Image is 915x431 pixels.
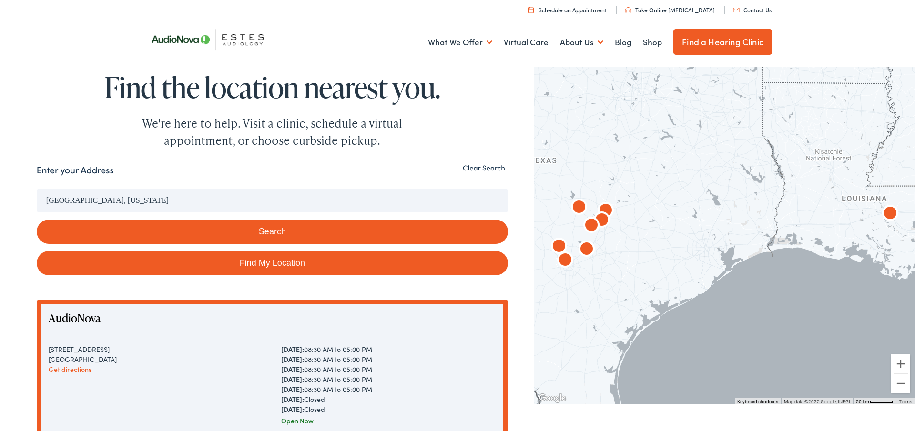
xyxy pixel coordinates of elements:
[49,364,91,374] a: Get directions
[281,364,304,374] strong: [DATE]:
[281,394,304,404] strong: [DATE]:
[548,236,570,259] div: AudioNova
[899,399,912,404] a: Terms (opens in new tab)
[737,399,778,405] button: Keyboard shortcuts
[856,399,869,404] span: 50 km
[891,354,910,373] button: Zoom in
[37,189,508,212] input: Enter your address or zip code
[537,392,568,404] img: Google
[554,250,577,272] div: AudioNova
[575,239,598,261] div: AudioNova
[281,344,496,414] div: 08:30 AM to 05:00 PM 08:30 AM to 05:00 PM 08:30 AM to 05:00 PM 08:30 AM to 05:00 PM 08:30 AM to 0...
[891,374,910,393] button: Zoom out
[625,6,715,14] a: Take Online [MEDICAL_DATA]
[537,392,568,404] a: Open this area in Google Maps (opens a new window)
[615,25,631,60] a: Blog
[37,163,114,177] label: Enter your Address
[625,7,631,13] img: utility icon
[560,25,603,60] a: About Us
[37,71,508,103] h1: Find the location nearest you.
[733,6,772,14] a: Contact Us
[120,115,425,149] div: We're here to help. Visit a clinic, schedule a virtual appointment, or choose curbside pickup.
[590,210,613,232] div: AudioNova
[37,251,508,275] a: Find My Location
[281,354,304,364] strong: [DATE]:
[460,163,508,172] button: Clear Search
[568,197,590,220] div: AudioNova
[879,203,902,226] div: AudioNova
[49,354,264,364] div: [GEOGRAPHIC_DATA]
[504,25,549,60] a: Virtual Care
[281,416,496,426] div: Open Now
[580,215,603,238] div: AudioNova
[281,384,304,394] strong: [DATE]:
[594,200,617,223] div: AudioNova
[528,7,534,13] img: utility icon
[733,8,740,12] img: utility icon
[281,374,304,384] strong: [DATE]:
[37,220,508,244] button: Search
[528,6,607,14] a: Schedule an Appointment
[49,344,264,354] div: [STREET_ADDRESS]
[281,344,304,354] strong: [DATE]:
[853,398,896,404] button: Map Scale: 50 km per 46 pixels
[673,29,772,55] a: Find a Hearing Clinic
[49,310,101,326] a: AudioNova
[643,25,662,60] a: Shop
[428,25,492,60] a: What We Offer
[281,404,304,414] strong: [DATE]:
[784,399,850,404] span: Map data ©2025 Google, INEGI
